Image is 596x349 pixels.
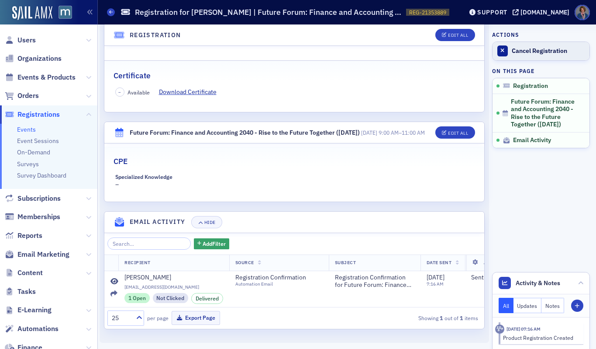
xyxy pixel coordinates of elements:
button: go back [6,3,22,20]
div: Hide [204,220,216,225]
div: Aidan says… [7,209,168,312]
a: Memberships [5,212,60,222]
div: – [115,174,198,189]
span: Automations [17,324,59,334]
p: Active 30m ago [42,11,87,20]
span: Email Marketing [17,250,69,259]
button: [DOMAIN_NAME] [513,9,572,15]
div: Hi [PERSON_NAME],On the user index page there is a filter for User Has Registration for Product, ... [7,209,143,293]
span: – [361,129,425,136]
span: Activity & Notes [516,279,560,288]
div: Sent [471,274,514,282]
span: More in the Help Center [60,168,143,175]
a: Cancel Registration [493,42,589,60]
strong: 1 [458,314,465,322]
div: Support [477,8,507,16]
div: Showing out of items [361,314,478,322]
a: Survey Dashboard [17,171,66,179]
span: [DATE] [361,129,377,136]
strong: 1 [438,314,444,322]
div: You’ll get replies here and in your email:✉️[PERSON_NAME][EMAIL_ADDRESS][DOMAIN_NAME]Our usual re... [7,41,143,108]
div: Operator says… [7,137,168,189]
a: Organizations [5,54,62,63]
h2: Certificate [114,70,151,81]
time: 10/6/2025 07:16 AM [506,326,541,332]
button: Export Page [172,311,220,325]
a: Surveys [17,160,39,168]
span: – [118,89,121,95]
span: Profile [575,5,590,20]
button: Notes [541,298,564,313]
div: Product Registration Created [503,334,578,342]
div: [PERSON_NAME] [124,274,171,282]
div: Edit All [448,33,468,38]
span: Registration [513,82,548,90]
span: Subscriptions [17,194,61,203]
img: SailAMX [59,6,72,19]
a: On-Demand [17,148,50,156]
h4: Actions [492,31,519,38]
a: Event Sessions [17,137,59,145]
div: Hi [PERSON_NAME], [14,214,136,223]
span: E-Learning [17,305,52,315]
div: In the meantime, this article might help: [14,113,136,130]
a: Orders [5,91,39,101]
div: Operator says… [7,41,168,108]
b: [PERSON_NAME][EMAIL_ADDRESS][DOMAIN_NAME] [14,64,133,80]
div: Activity [495,325,504,334]
div: Close [153,3,169,19]
a: Events & Products [5,73,76,82]
span: Events & Products [17,73,76,82]
span: Future Forum: Finance and Accounting 2040 - Rise to the Future Together ([DATE]) [511,98,578,129]
span: Recipient [124,259,151,265]
button: Updates [513,298,542,313]
span: REG-21353889 [409,9,446,16]
div: [DOMAIN_NAME] [520,8,569,16]
input: Search… [107,237,191,250]
div: Future Forum: Finance and Accounting 2040 - Rise to the Future Together ([DATE]) [130,128,360,137]
h4: On this page [492,67,590,75]
b: [PERSON_NAME] [38,192,86,198]
img: Profile image for Aidan [25,5,39,19]
h4: Registration [130,31,181,40]
a: Events [17,126,36,133]
label: per page [147,314,169,322]
img: Profile image for Operator [7,164,21,178]
span: Registration Confirmation for Future Forum: Finance and Accounting 2040 - Rise to the Future Toge... [335,274,414,289]
h4: Email Activity [130,217,186,227]
div: On the user index page there is a filter for User Has Registration for Product, you can enter the... [14,227,136,287]
div: Operator says… [7,108,168,136]
div: Event Creation [27,137,167,161]
a: More in the Help Center [27,161,167,182]
time: 11:00 AM [402,129,425,136]
a: Tasks [5,287,36,297]
div: Not Clicked [153,293,189,303]
h1: Registration for [PERSON_NAME] | Future Forum: Finance and Accounting 2040 - Rise to the Future T... [135,7,402,17]
span: Add Filter [203,240,226,248]
div: 25 [112,314,131,323]
button: AddFilter [194,238,230,249]
time: 9:00 AM [379,129,399,136]
span: Subject [335,259,356,265]
span: Reports [17,231,42,241]
span: Orders [17,91,39,101]
button: Edit All [435,126,475,139]
button: Home [137,3,153,20]
a: Registrations [5,110,60,119]
button: Upload attachment [14,286,21,293]
span: Registration Confirmation [235,274,315,282]
div: joined the conversation [38,191,149,199]
span: Tasks [17,287,36,297]
div: 1 Open [124,293,150,303]
span: Available [127,88,150,96]
h1: [PERSON_NAME] [42,4,99,11]
b: under 10 minutes [21,94,82,101]
a: Content [5,268,43,278]
a: Subscriptions [5,194,61,203]
img: SailAMX [12,6,52,20]
strong: Event Creation [36,145,87,152]
img: Profile image for Aidan [26,190,35,199]
a: Email Marketing [5,250,69,259]
span: Organizations [17,54,62,63]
